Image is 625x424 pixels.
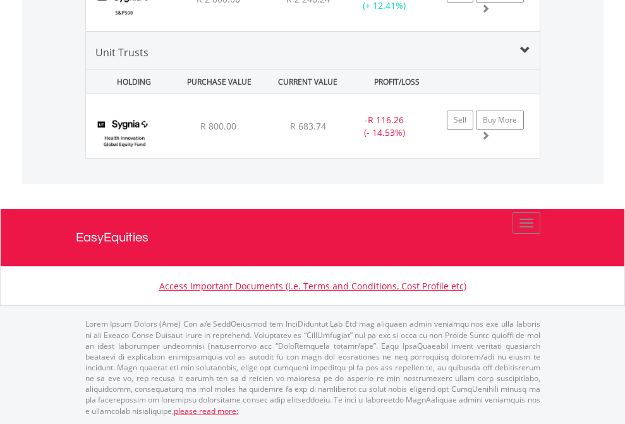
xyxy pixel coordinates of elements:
[447,111,473,130] a: Sell
[159,280,466,292] a: Access Important Documents (i.e. Terms and Conditions, Cost Profile etc)
[354,70,440,94] div: PROFIT/LOSS
[265,70,351,94] div: CURRENT VALUE
[87,70,173,94] div: HOLDING
[85,318,540,416] p: Lorem Ipsum Dolors (Ame) Con a/e SeddOeiusmod tem InciDiduntut Lab Etd mag aliquaen admin veniamq...
[76,209,550,266] a: EasyEquities
[174,406,238,416] a: please read more:
[200,120,236,132] span: R 800.00
[345,114,424,139] div: - (- 14.53%)
[368,114,404,126] span: R 116.26
[92,110,156,155] img: UT.ZA.SYHICB.png
[476,111,524,130] a: Buy More
[176,70,262,94] div: PURCHASE VALUE
[95,45,149,59] span: Unit Trusts
[290,120,326,132] span: R 683.74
